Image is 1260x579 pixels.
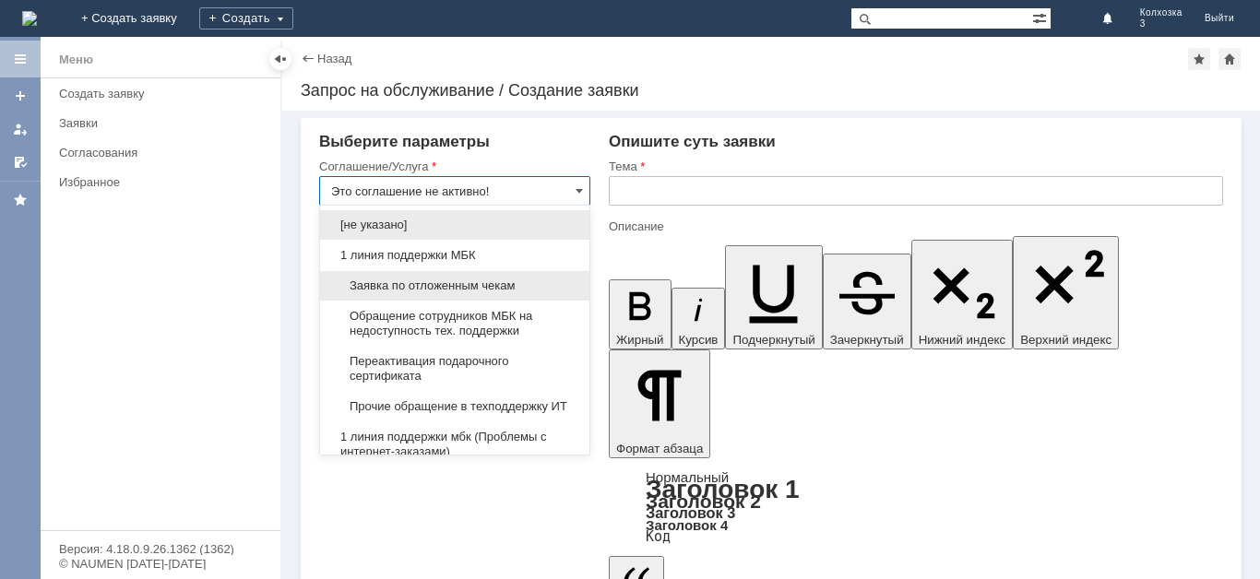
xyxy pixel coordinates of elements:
a: Нормальный [646,469,729,485]
button: Нижний индекс [911,240,1014,349]
button: Подчеркнутый [725,245,822,349]
div: Заявки [59,116,269,130]
a: Согласования [52,138,277,167]
span: Колхозка [1140,7,1183,18]
span: Опишите суть заявки [609,133,776,150]
span: Обращение сотрудников МБК на недоступность тех. поддержки [331,309,578,338]
div: Версия: 4.18.0.9.26.1362 (1362) [59,543,262,555]
div: Создать [199,7,293,30]
span: 1 линия поддержки МБК [331,248,578,263]
span: [не указано] [331,218,578,232]
div: Добавить в избранное [1188,48,1210,70]
a: Заголовок 3 [646,504,735,521]
img: logo [22,11,37,26]
span: Курсив [679,333,719,347]
div: Описание [609,220,1219,232]
a: Заголовок 1 [646,475,800,503]
button: Жирный [609,279,672,349]
span: Выберите параметры [319,133,490,150]
span: 3 [1140,18,1183,30]
span: Формат абзаца [616,442,703,455]
span: Заявка по отложенным чекам [331,278,578,293]
span: 1 линия поддержки мбк (Проблемы с интернет-заказами) [331,430,578,459]
span: Нижний индекс [919,333,1006,347]
div: Избранное [59,175,249,189]
button: Курсив [672,288,726,349]
a: Мои заявки [6,114,35,144]
div: Согласования [59,146,269,160]
a: Перейти на домашнюю страницу [22,11,37,26]
div: Формат абзаца [609,471,1223,543]
a: Заголовок 4 [646,517,728,533]
span: Прочие обращение в техподдержку ИТ [331,399,578,414]
span: Переактивация подарочного сертификата [331,354,578,384]
span: Зачеркнутый [830,333,904,347]
button: Формат абзаца [609,349,710,458]
a: Назад [317,52,351,65]
span: Подчеркнутый [732,333,814,347]
button: Зачеркнутый [823,254,911,349]
div: Меню [59,49,93,71]
a: Код [646,528,671,545]
a: Мои согласования [6,148,35,177]
a: Заявки [52,109,277,137]
button: Верхний индекс [1013,236,1119,349]
span: Расширенный поиск [1032,8,1051,26]
a: Создать заявку [6,81,35,111]
div: Скрыть меню [269,48,291,70]
div: Тема [609,160,1219,172]
span: Верхний индекс [1020,333,1111,347]
div: © NAUMEN [DATE]-[DATE] [59,558,262,570]
div: Сделать домашней страницей [1218,48,1241,70]
div: Соглашение/Услуга [319,160,587,172]
div: Запрос на обслуживание / Создание заявки [301,81,1242,100]
div: Создать заявку [59,87,269,100]
span: Жирный [616,333,664,347]
a: Создать заявку [52,79,277,108]
a: Заголовок 2 [646,490,761,512]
